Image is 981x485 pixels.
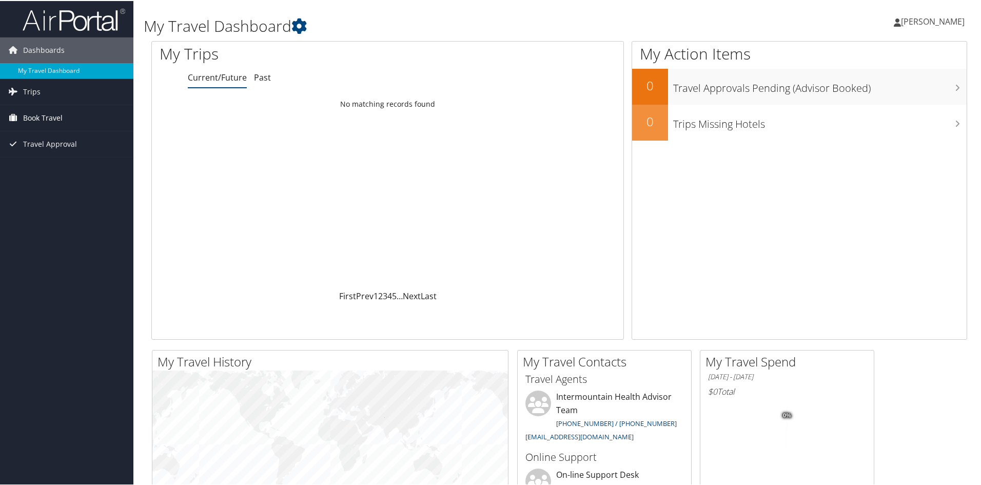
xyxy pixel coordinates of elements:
[374,289,378,301] a: 1
[901,15,965,26] span: [PERSON_NAME]
[23,104,63,130] span: Book Travel
[894,5,975,36] a: [PERSON_NAME]
[356,289,374,301] a: Prev
[708,371,866,381] h6: [DATE] - [DATE]
[23,130,77,156] span: Travel Approval
[632,76,668,93] h2: 0
[254,71,271,82] a: Past
[378,289,383,301] a: 2
[705,352,874,370] h2: My Travel Spend
[525,431,634,440] a: [EMAIL_ADDRESS][DOMAIN_NAME]
[632,112,668,129] h2: 0
[421,289,437,301] a: Last
[632,68,967,104] a: 0Travel Approvals Pending (Advisor Booked)
[23,36,65,62] span: Dashboards
[339,289,356,301] a: First
[383,289,387,301] a: 3
[152,94,623,112] td: No matching records found
[708,385,717,396] span: $0
[523,352,691,370] h2: My Travel Contacts
[708,385,866,396] h6: Total
[160,42,419,64] h1: My Trips
[556,418,677,427] a: [PHONE_NUMBER] / [PHONE_NUMBER]
[673,111,967,130] h3: Trips Missing Hotels
[23,7,125,31] img: airportal-logo.png
[632,104,967,140] a: 0Trips Missing Hotels
[783,412,791,418] tspan: 0%
[158,352,508,370] h2: My Travel History
[144,14,698,36] h1: My Travel Dashboard
[525,371,683,385] h3: Travel Agents
[387,289,392,301] a: 4
[392,289,397,301] a: 5
[397,289,403,301] span: …
[188,71,247,82] a: Current/Future
[673,75,967,94] h3: Travel Approvals Pending (Advisor Booked)
[23,78,41,104] span: Trips
[403,289,421,301] a: Next
[520,390,689,444] li: Intermountain Health Advisor Team
[632,42,967,64] h1: My Action Items
[525,449,683,463] h3: Online Support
